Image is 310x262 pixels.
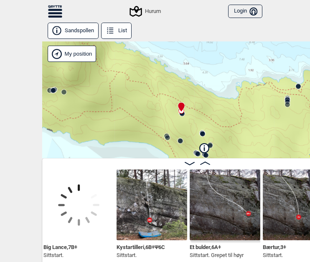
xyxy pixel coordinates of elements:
[190,170,260,240] img: Et bulder 211119
[117,251,165,259] p: Sittstart.
[43,251,77,259] p: Sittstart.
[117,242,165,250] span: Kystartilleri , 6B+ Ψ 6C
[263,251,286,259] p: Sittstart.
[48,23,99,39] button: Sandspollen
[190,251,244,259] p: Sittstart. Grepet til høyr
[48,46,96,62] div: Show my position
[43,242,77,250] span: Big Lance , 7B+
[101,23,132,39] button: List
[228,5,262,18] button: Login
[131,6,161,16] div: Hurum
[117,170,187,240] img: Kystartilleri 211113
[263,242,286,250] span: Bærtur , 3+
[190,242,221,250] span: Et bulder , 6A+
